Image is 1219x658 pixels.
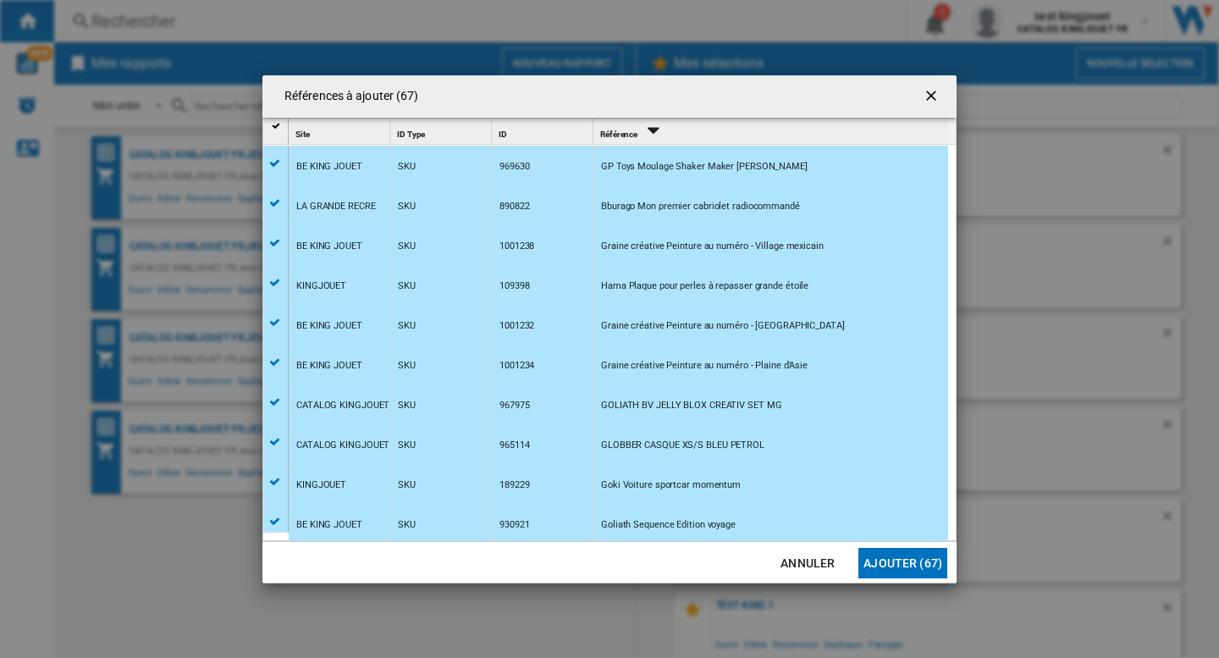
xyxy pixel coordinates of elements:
[398,466,416,505] div: SKU
[601,466,741,505] div: Goki Voiture sportcar momentum
[296,267,346,306] div: KINGJOUET
[597,119,948,145] div: Sort Descending
[398,147,416,186] div: SKU
[495,119,593,145] div: Sort None
[499,426,529,465] div: 965114
[499,466,529,505] div: 189229
[499,187,529,226] div: 890822
[597,119,948,145] div: Référence Sort Descending
[398,307,416,346] div: SKU
[916,80,950,113] button: getI18NText('BUTTONS.CLOSE_DIALOG')
[499,130,507,139] span: ID
[394,119,491,145] div: Sort None
[296,466,346,505] div: KINGJOUET
[601,187,800,226] div: Bburago Mon premier cabriolet radiocommandé
[499,506,529,545] div: 930921
[296,346,362,385] div: BE KING JOUET
[601,346,808,385] div: Graine créative Peinture au numéro - Plaine d'Asie
[398,227,416,266] div: SKU
[296,307,362,346] div: BE KING JOUET
[601,147,808,186] div: GP Toys Moulage Shaker Maker [PERSON_NAME]
[499,346,534,385] div: 1001234
[276,88,419,105] h4: Références à ajouter (67)
[600,130,637,139] span: Référence
[601,307,845,346] div: Graine créative Peinture au numéro - [GEOGRAPHIC_DATA]
[292,119,389,145] div: Sort None
[296,227,362,266] div: BE KING JOUET
[923,87,943,108] ng-md-icon: getI18NText('BUTTONS.CLOSE_DIALOG')
[601,267,808,306] div: Hama Plaque pour perles à repasser grande étoile
[296,386,403,425] div: CATALOG KINGJOUET FR
[601,227,824,266] div: Graine créative Peinture au numéro - Village mexicain
[639,130,666,139] span: Sort Descending
[499,227,534,266] div: 1001238
[770,548,845,578] button: Annuler
[398,386,416,425] div: SKU
[601,426,764,465] div: GLOBBER CASQUE XS/S BLEU PETROL
[499,386,529,425] div: 967975
[601,386,781,425] div: GOLIATH BV JELLY BLOX CREATIV SET MG
[495,119,593,145] div: ID Sort None
[499,307,534,346] div: 1001232
[296,426,403,465] div: CATALOG KINGJOUET FR
[601,506,736,545] div: Goliath Sequence Edition voyage
[398,267,416,306] div: SKU
[499,267,529,306] div: 109398
[398,187,416,226] div: SKU
[397,130,425,139] span: ID Type
[292,119,389,145] div: Site Sort None
[499,147,529,186] div: 969630
[398,426,416,465] div: SKU
[296,187,376,226] div: LA GRANDE RECRE
[296,147,362,186] div: BE KING JOUET
[296,506,362,545] div: BE KING JOUET
[295,130,310,139] span: Site
[858,548,947,578] button: Ajouter (67)
[398,346,416,385] div: SKU
[394,119,491,145] div: ID Type Sort None
[398,506,416,545] div: SKU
